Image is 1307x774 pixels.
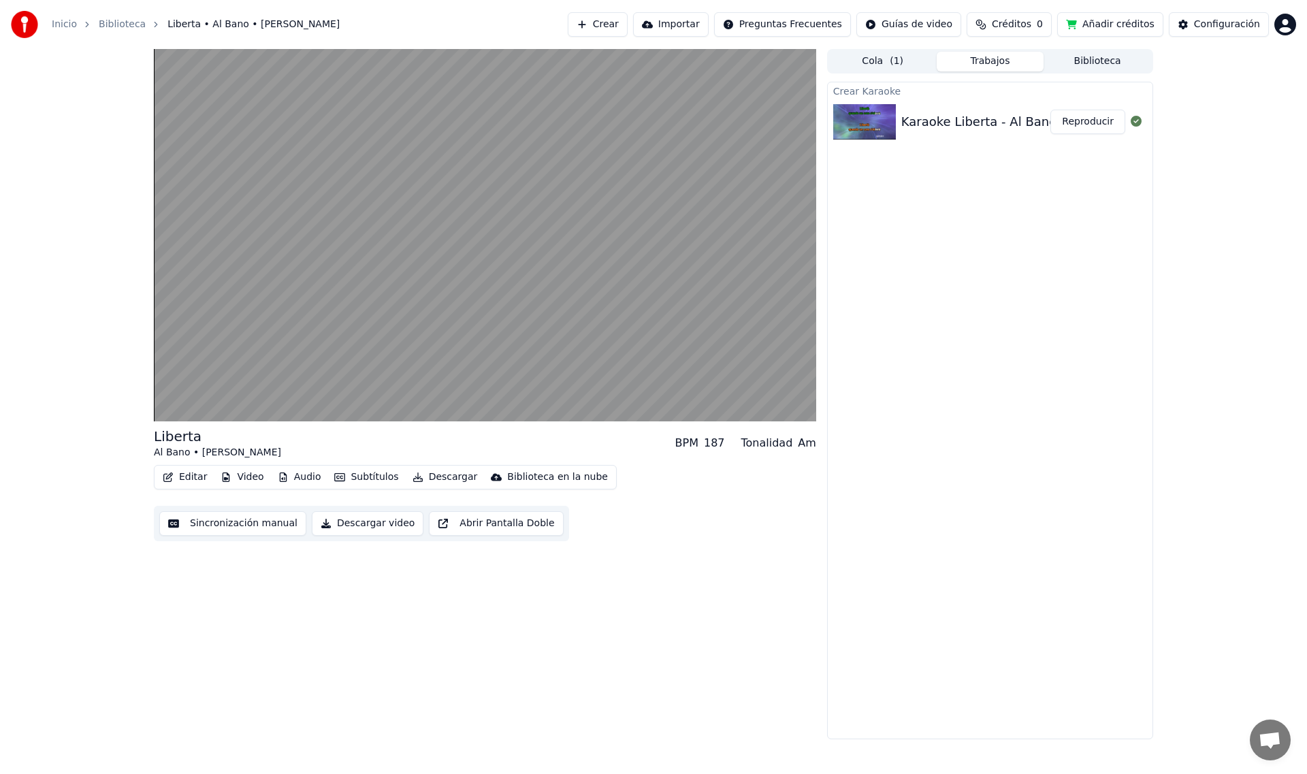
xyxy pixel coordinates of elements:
span: Créditos [992,18,1031,31]
button: Descargar video [312,511,423,536]
button: Importar [633,12,709,37]
nav: breadcrumb [52,18,340,31]
button: Créditos0 [967,12,1052,37]
span: ( 1 ) [890,54,903,68]
div: Chat abierto [1250,720,1291,760]
span: 0 [1037,18,1043,31]
button: Video [215,468,269,487]
button: Guías de video [856,12,961,37]
div: Al Bano • [PERSON_NAME] [154,446,281,459]
button: Configuración [1169,12,1269,37]
button: Sincronización manual [159,511,306,536]
button: Subtítulos [329,468,404,487]
div: BPM [675,435,698,451]
div: Tonalidad [741,435,793,451]
div: 187 [704,435,725,451]
button: Trabajos [937,52,1044,71]
span: Liberta • Al Bano • [PERSON_NAME] [167,18,340,31]
button: Preguntas Frecuentes [714,12,851,37]
div: Karaoke Liberta - Al Bano & [PERSON_NAME] * [901,112,1186,131]
button: Abrir Pantalla Doble [429,511,563,536]
button: Cola [829,52,937,71]
button: Añadir créditos [1057,12,1163,37]
button: Audio [272,468,327,487]
a: Biblioteca [99,18,146,31]
button: Descargar [407,468,483,487]
div: Biblioteca en la nube [507,470,608,484]
a: Inicio [52,18,77,31]
div: Configuración [1194,18,1260,31]
div: Liberta [154,427,281,446]
button: Biblioteca [1044,52,1151,71]
div: Am [798,435,816,451]
button: Editar [157,468,212,487]
button: Crear [568,12,628,37]
button: Reproducir [1050,110,1125,134]
div: Crear Karaoke [828,82,1152,99]
img: youka [11,11,38,38]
